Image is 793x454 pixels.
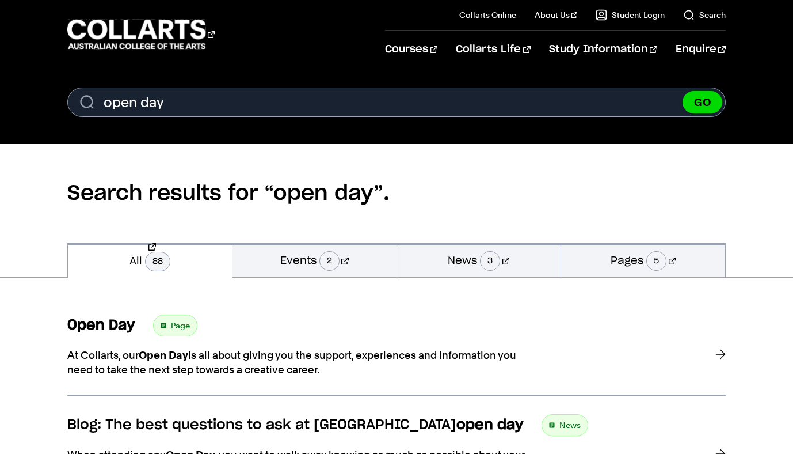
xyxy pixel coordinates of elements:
[676,31,726,69] a: Enquire
[139,349,188,361] strong: Open Day
[171,317,190,334] span: Page
[67,88,726,117] form: Search
[68,243,232,278] a: All88
[535,9,577,21] a: About Us
[319,251,340,271] span: 2
[67,18,215,51] div: Go to homepage
[67,315,726,396] a: Open Day Page At Collarts, ourOpen Dayis all about giving you the support, experiences and inform...
[67,348,528,377] p: At Collarts, our is all about giving you the support, experiences and information you need to tak...
[683,9,726,21] a: Search
[596,9,665,21] a: Student Login
[456,418,523,432] strong: open day
[67,88,726,117] input: Enter Search Term
[67,417,523,434] h3: Blog: The best questions to ask at [GEOGRAPHIC_DATA]
[67,144,726,243] h2: Search results for “open day”.
[397,243,561,277] a: News3
[67,319,135,332] strong: Open Day
[559,417,581,433] span: News
[561,243,725,277] a: Pages5
[459,9,516,21] a: Collarts Online
[385,31,437,69] a: Courses
[646,251,666,271] span: 5
[480,251,500,271] span: 3
[683,91,722,113] button: GO
[549,31,657,69] a: Study Information
[145,252,170,271] span: 88
[456,31,530,69] a: Collarts Life
[232,243,396,277] a: Events2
